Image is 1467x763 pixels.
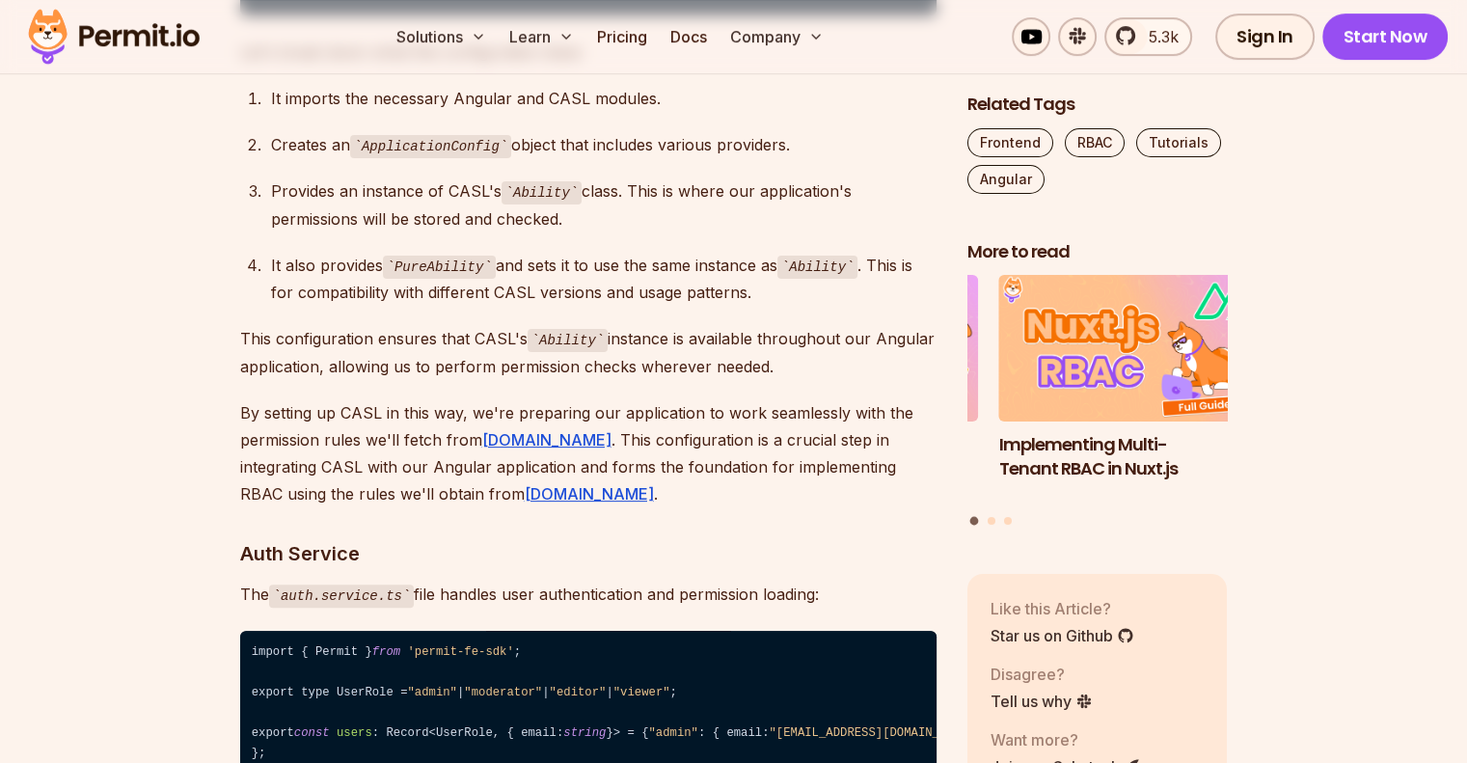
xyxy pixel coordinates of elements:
[991,690,1093,713] a: Tell us why
[502,181,583,204] code: Ability
[988,517,995,525] button: Go to slide 2
[1065,128,1125,157] a: RBAC
[525,484,654,504] a: [DOMAIN_NAME]
[563,726,606,740] span: string
[999,433,1260,481] h3: Implementing Multi-Tenant RBAC in Nuxt.js
[271,131,937,159] div: Creates an object that includes various providers.
[271,177,937,232] div: Provides an instance of CASL's class. This is where our application's permissions will be stored ...
[777,256,858,279] code: Ability
[991,663,1093,686] p: Disagree?
[271,252,937,307] div: It also provides and sets it to use the same instance as . This is for compatibility with differe...
[269,585,415,608] code: auth.service.ts
[240,538,937,569] h3: Auth Service
[718,276,978,505] li: 3 of 3
[389,17,494,56] button: Solutions
[464,686,542,699] span: "moderator"
[991,597,1134,620] p: Like this Article?
[648,726,697,740] span: "admin"
[1322,14,1449,60] a: Start Now
[383,256,496,279] code: PureAbility
[991,728,1141,751] p: Want more?
[1137,25,1179,48] span: 5.3k
[718,433,978,504] h3: Policy-Based Access Control (PBAC) Isn’t as Great as You Think
[1136,128,1221,157] a: Tutorials
[1004,517,1012,525] button: Go to slide 3
[407,686,456,699] span: "admin"
[970,517,979,526] button: Go to slide 1
[967,276,1228,529] div: Posts
[663,17,715,56] a: Docs
[502,17,582,56] button: Learn
[999,276,1260,422] img: Implementing Multi-Tenant RBAC in Nuxt.js
[589,17,655,56] a: Pricing
[19,4,208,69] img: Permit logo
[999,276,1260,505] a: Implementing Multi-Tenant RBAC in Nuxt.jsImplementing Multi-Tenant RBAC in Nuxt.js
[613,686,670,699] span: "viewer"
[240,325,937,380] p: This configuration ensures that CASL's instance is available throughout our Angular application, ...
[967,93,1228,117] h2: Related Tags
[337,726,372,740] span: users
[528,329,609,352] code: Ability
[967,240,1228,264] h2: More to read
[718,276,978,422] img: Policy-Based Access Control (PBAC) Isn’t as Great as You Think
[271,85,937,112] div: It imports the necessary Angular and CASL modules.
[967,128,1053,157] a: Frontend
[722,17,831,56] button: Company
[372,645,400,659] span: from
[550,686,607,699] span: "editor"
[999,276,1260,505] li: 1 of 3
[1104,17,1192,56] a: 5.3k
[967,165,1045,194] a: Angular
[350,135,512,158] code: ApplicationConfig
[482,430,611,450] a: [DOMAIN_NAME]
[1215,14,1315,60] a: Sign In
[294,726,330,740] span: const
[769,726,982,740] span: "[EMAIL_ADDRESS][DOMAIN_NAME]"
[408,645,514,659] span: 'permit-fe-sdk'
[991,624,1134,647] a: Star us on Github
[240,399,937,507] p: By setting up CASL in this way, we're preparing our application to work seamlessly with the permi...
[240,581,937,609] p: The file handles user authentication and permission loading:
